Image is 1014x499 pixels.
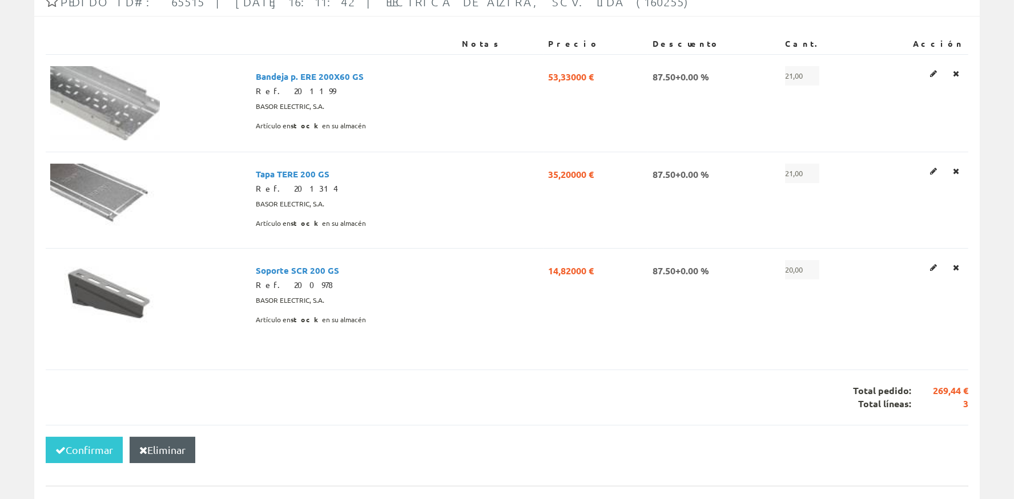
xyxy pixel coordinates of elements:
span: 53,33000 € [548,66,594,86]
a: Editar [927,66,940,81]
img: Foto artículo Tapa TERE 200 GS (192x128.50393700787) [50,164,160,237]
th: Cant. [780,34,864,54]
div: Total pedido: Total líneas: [46,370,968,425]
div: Ref. 201314 [256,183,453,194]
a: Eliminar [949,260,963,275]
span: 14,82000 € [548,260,594,279]
th: Notas [457,34,544,54]
span: 20,00 [785,260,819,279]
span: BASOR ELECTRIC, S.A. [256,194,324,214]
th: Precio [544,34,648,54]
span: BASOR ELECTRIC, S.A. [256,291,324,310]
span: BASOR ELECTRIC, S.A. [256,97,324,116]
a: Editar [927,164,940,178]
span: 21,00 [785,164,819,183]
b: stock [291,218,322,228]
span: 35,20000 € [548,164,594,183]
span: 87.50+0.00 % [653,164,709,183]
b: stock [291,315,322,324]
span: Artículo en en su almacén [256,310,366,330]
span: Artículo en en su almacén [256,116,366,136]
img: Foto artículo Bandeja p. ERE 200X60 GS (192x130.0157480315) [50,66,160,140]
a: Eliminar [949,66,963,81]
span: Tapa TERE 200 GS [256,164,329,183]
th: Acción [864,34,968,54]
a: Editar [927,260,940,275]
span: Artículo en en su almacén [256,214,366,233]
th: Descuento [648,34,780,54]
span: Soporte SCR 200 GS [256,260,339,279]
b: stock [291,121,322,130]
span: 87.50+0.00 % [653,66,709,86]
span: 269,44 € [911,384,968,397]
div: Ref. 200978 [256,279,453,291]
button: Eliminar [130,437,195,463]
a: Eliminar [949,164,963,178]
div: Ref. 201199 [256,86,453,97]
span: 87.50+0.00 % [653,260,709,279]
span: 3 [911,397,968,411]
button: Confirmar [46,437,123,463]
span: 21,00 [785,66,819,86]
span: Bandeja p. ERE 200X60 GS [256,66,364,86]
img: Foto artículo Soporte SCR 200 GS (192x143.62204724409) [50,260,160,342]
